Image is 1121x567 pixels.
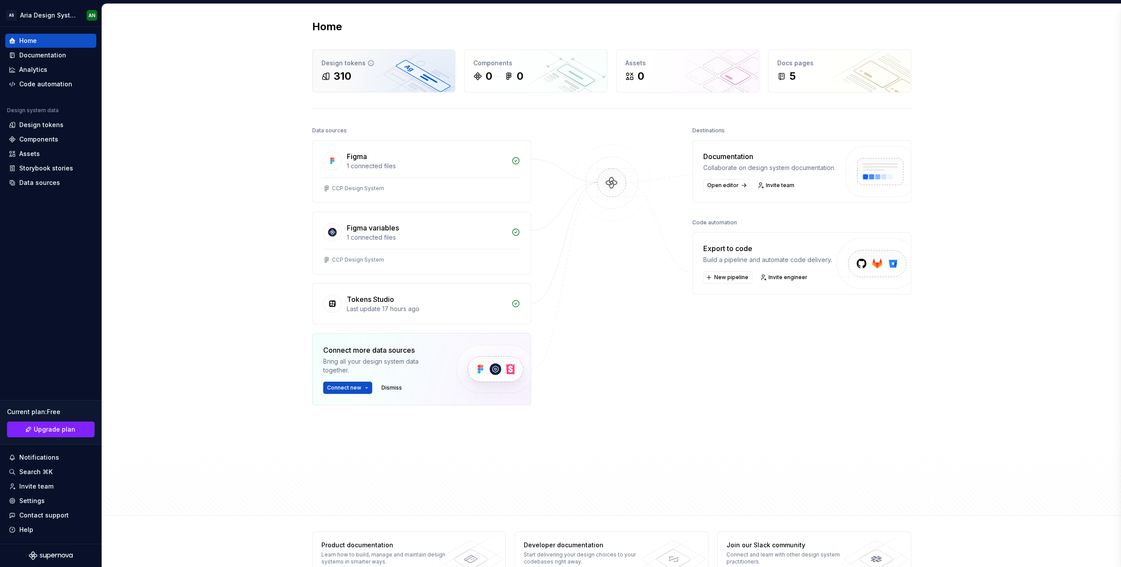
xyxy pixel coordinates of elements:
div: Components [473,59,598,67]
div: 5 [790,69,796,83]
div: 0 [486,69,492,83]
button: ASAria Design SystemAN [2,6,100,25]
a: Invite team [755,179,798,191]
div: Connect and learn with other design system practitioners. [726,551,854,565]
a: Assets0 [616,50,759,92]
span: Invite team [766,182,794,189]
div: Developer documentation [524,541,651,549]
div: Figma variables [347,223,399,233]
div: Build a pipeline and automate code delivery. [703,255,832,264]
div: Aria Design System [20,11,76,20]
div: Components [19,135,58,144]
div: Code automation [692,216,737,229]
div: Learn how to build, manage and maintain design systems in smarter ways. [321,551,449,565]
div: Last update 17 hours ago [347,305,506,313]
div: Docs pages [777,59,902,67]
a: Design tokens310 [312,50,455,92]
a: Upgrade plan [7,422,95,437]
a: Home [5,34,96,48]
div: Documentation [703,151,835,162]
div: Search ⌘K [19,468,53,476]
a: Components [5,132,96,146]
button: Contact support [5,508,96,522]
div: Assets [625,59,750,67]
button: Notifications [5,450,96,464]
div: Home [19,36,37,45]
div: Contact support [19,511,69,520]
span: New pipeline [714,274,748,281]
a: Code automation [5,77,96,91]
div: Export to code [703,243,832,254]
a: Documentation [5,48,96,62]
div: Bring all your design system data together. [323,357,441,375]
div: Product documentation [321,541,449,549]
a: Tokens StudioLast update 17 hours ago [312,283,531,324]
a: Settings [5,494,96,508]
div: Code automation [19,80,72,89]
div: Design system data [7,107,59,114]
div: 310 [334,69,351,83]
div: Tokens Studio [347,294,394,305]
a: Figma variables1 connected filesCCP Design System [312,212,531,274]
span: Invite engineer [768,274,807,281]
a: Storybook stories [5,161,96,175]
span: Upgrade plan [34,425,75,434]
div: Analytics [19,65,47,74]
button: Dismiss [377,382,406,394]
svg: Supernova Logo [29,551,73,560]
div: CCP Design System [332,256,384,263]
div: Collaborate on design system documentation. [703,163,835,172]
div: Join our Slack community [726,541,854,549]
span: Dismiss [381,384,402,391]
div: Design tokens [321,59,446,67]
a: Components00 [464,50,607,92]
button: Search ⌘K [5,465,96,479]
a: Invite team [5,479,96,493]
div: Start delivering your design choices to your codebases right away. [524,551,651,565]
div: 0 [517,69,523,83]
div: Documentation [19,51,66,60]
div: Storybook stories [19,164,73,173]
h2: Home [312,20,342,34]
a: Analytics [5,63,96,77]
div: Data sources [312,124,347,137]
div: Invite team [19,482,53,491]
a: Open editor [703,179,750,191]
div: Design tokens [19,120,63,129]
button: Help [5,523,96,537]
div: Settings [19,496,45,505]
div: 1 connected files [347,233,506,242]
a: Assets [5,147,96,161]
div: Current plan : Free [7,408,95,416]
div: 0 [638,69,644,83]
div: AN [88,12,95,19]
div: Connect more data sources [323,345,441,355]
div: Notifications [19,453,59,462]
a: Docs pages5 [768,50,911,92]
div: Help [19,525,33,534]
div: AS [6,10,17,21]
div: Data sources [19,178,60,187]
div: Assets [19,149,40,158]
button: Connect new [323,382,372,394]
a: Invite engineer [758,271,811,283]
span: Connect new [327,384,361,391]
div: Figma [347,151,367,162]
span: Open editor [707,182,739,189]
a: Data sources [5,176,96,190]
button: New pipeline [703,271,752,283]
a: Design tokens [5,118,96,132]
div: CCP Design System [332,185,384,192]
a: Figma1 connected filesCCP Design System [312,140,531,203]
div: 1 connected files [347,162,506,170]
div: Destinations [692,124,725,137]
